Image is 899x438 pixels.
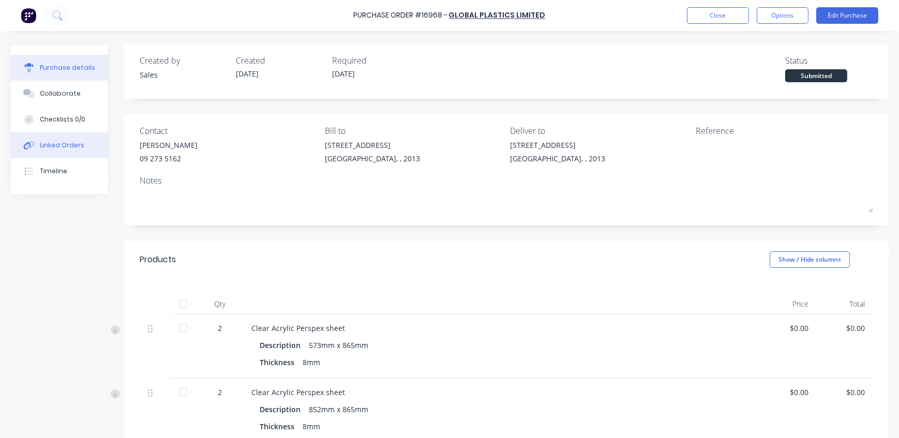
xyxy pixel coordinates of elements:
[757,7,808,24] button: Options
[785,54,873,67] div: Status
[785,69,847,82] div: Submitted
[260,338,309,353] div: Description
[140,140,198,150] div: [PERSON_NAME]
[260,419,303,434] div: Thickness
[260,402,309,417] div: Description
[309,338,368,353] div: 573mm x 865mm
[40,89,81,98] div: Collaborate
[205,387,235,398] div: 2
[303,355,320,370] div: 8mm
[197,294,243,314] div: Qty
[354,10,448,21] div: Purchase Order #16968 -
[140,174,873,187] div: Notes
[696,125,873,137] div: Reference
[11,81,108,107] button: Collaborate
[260,355,303,370] div: Thickness
[325,140,420,150] div: [STREET_ADDRESS]
[140,253,176,266] div: Products
[251,323,752,334] div: Clear Acrylic Perspex sheet
[309,402,368,417] div: 852mm x 865mm
[11,107,108,132] button: Checklists 0/0
[40,141,84,150] div: Linked Orders
[825,387,865,398] div: $0.00
[325,153,420,164] div: [GEOGRAPHIC_DATA], , 2013
[332,54,420,67] div: Required
[325,125,502,137] div: Bill to
[511,140,606,150] div: [STREET_ADDRESS]
[770,251,850,268] button: Show / Hide columns
[21,8,36,23] img: Factory
[140,125,317,137] div: Contact
[449,10,546,21] a: Global Plastics Limited
[511,153,606,164] div: [GEOGRAPHIC_DATA], , 2013
[251,387,752,398] div: Clear Acrylic Perspex sheet
[205,323,235,334] div: 2
[40,63,95,72] div: Purchase details
[140,153,198,164] div: 09 273 5162
[511,125,688,137] div: Deliver to
[11,55,108,81] button: Purchase details
[825,323,865,334] div: $0.00
[769,323,808,334] div: $0.00
[816,7,878,24] button: Edit Purchase
[40,167,67,176] div: Timeline
[769,387,808,398] div: $0.00
[303,419,320,434] div: 8mm
[760,294,817,314] div: Price
[687,7,749,24] button: Close
[40,115,85,124] div: Checklists 0/0
[11,158,108,184] button: Timeline
[140,54,228,67] div: Created by
[817,294,873,314] div: Total
[236,54,324,67] div: Created
[11,132,108,158] button: Linked Orders
[140,69,228,80] div: Sales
